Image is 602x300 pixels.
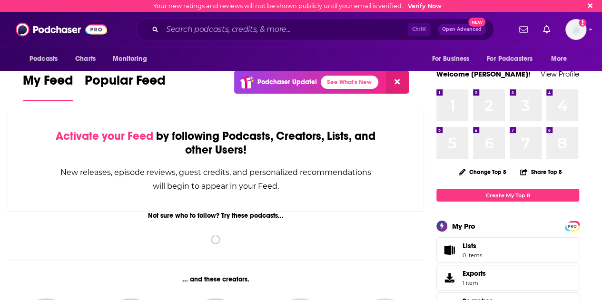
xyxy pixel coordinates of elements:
[75,52,96,66] span: Charts
[544,50,579,68] button: open menu
[321,76,378,89] a: See What's New
[436,69,531,78] a: Welcome [PERSON_NAME]!
[23,50,70,68] button: open menu
[85,72,166,101] a: Popular Feed
[8,275,424,283] div: ... and these creators.
[425,50,481,68] button: open menu
[442,27,482,32] span: Open Advanced
[436,189,579,202] a: Create My Top 8
[23,72,73,94] span: My Feed
[136,19,494,40] div: Search podcasts, credits, & more...
[440,243,459,257] span: Lists
[565,19,586,40] img: User Profile
[565,19,586,40] span: Logged in as carlosrosario
[541,69,579,78] a: View Profile
[436,237,579,263] a: Lists
[432,52,469,66] span: For Business
[56,129,376,157] div: by following Podcasts, Creators, Lists, and other Users!
[487,52,533,66] span: For Podcasters
[453,166,512,178] button: Change Top 8
[481,50,546,68] button: open menu
[452,222,475,231] div: My Pro
[565,19,586,40] button: Show profile menu
[463,269,486,278] span: Exports
[23,72,73,101] a: My Feed
[408,2,442,10] a: Verify Now
[566,222,578,229] a: PRO
[162,22,408,37] input: Search podcasts, credits, & more...
[56,129,153,143] span: Activate your Feed
[436,265,579,290] a: Exports
[539,21,554,38] a: Show notifications dropdown
[463,252,482,259] span: 0 items
[438,24,486,35] button: Open AdvancedNew
[579,19,586,27] svg: Email not verified
[463,242,482,250] span: Lists
[30,52,58,66] span: Podcasts
[8,212,424,220] div: Not sure who to follow? Try these podcasts...
[520,163,563,181] button: Share Top 8
[515,21,532,38] a: Show notifications dropdown
[463,242,476,250] span: Lists
[257,78,317,86] p: Podchaser Update!
[468,18,485,27] span: New
[113,52,147,66] span: Monitoring
[551,52,567,66] span: More
[69,50,101,68] a: Charts
[440,271,459,284] span: Exports
[153,2,442,10] div: Your new ratings and reviews will not be shown publicly until your email is verified.
[463,280,486,286] span: 1 item
[408,23,430,36] span: Ctrl K
[106,50,159,68] button: open menu
[16,20,107,39] img: Podchaser - Follow, Share and Rate Podcasts
[85,72,166,94] span: Popular Feed
[56,165,376,193] div: New releases, episode reviews, guest credits, and personalized recommendations will begin to appe...
[566,223,578,230] span: PRO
